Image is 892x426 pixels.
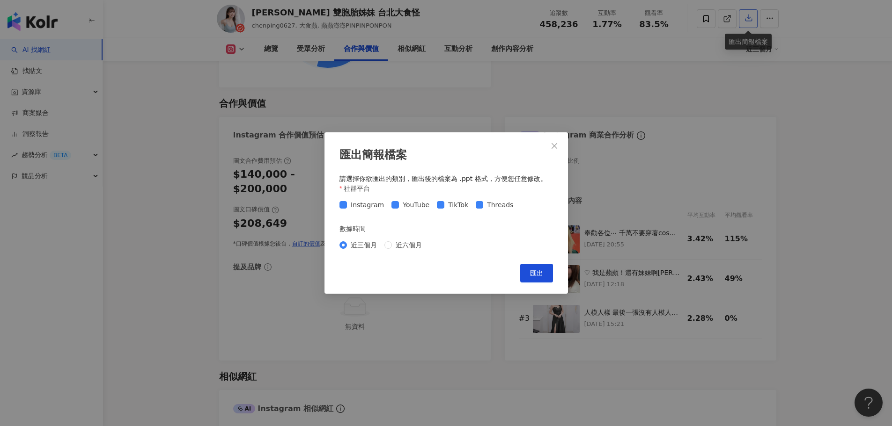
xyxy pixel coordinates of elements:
label: 社群平台 [339,183,377,194]
span: YouTube [399,200,433,210]
div: 匯出簡報檔案 [339,147,553,163]
label: 數據時間 [339,224,372,234]
span: Instagram [347,200,388,210]
span: 近三個月 [347,240,381,250]
span: close [551,142,558,150]
span: 近六個月 [392,240,426,250]
span: TikTok [444,200,472,210]
button: Close [545,137,564,155]
span: 匯出 [530,269,543,277]
button: 匯出 [520,264,553,282]
div: 請選擇你欲匯出的類別，匯出後的檔案為 .ppt 格式，方便您任意修改。 [339,174,553,184]
span: Threads [483,200,517,210]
